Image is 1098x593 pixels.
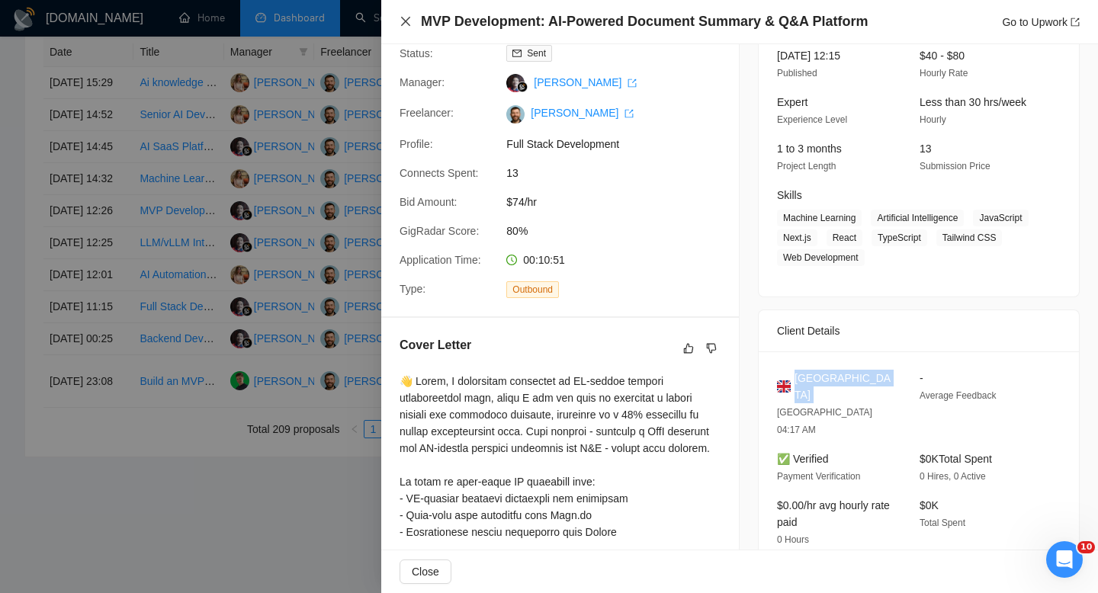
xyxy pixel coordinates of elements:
span: Artificial Intelligence [871,210,964,226]
span: 00:10:51 [523,254,565,266]
span: Freelancer: [400,107,454,119]
span: Application Time: [400,254,481,266]
span: clock-circle [506,255,517,265]
span: Hourly [920,114,946,125]
span: [GEOGRAPHIC_DATA] 04:17 AM [777,407,872,435]
span: Experience Level [777,114,847,125]
span: export [1071,18,1080,27]
span: JavaScript [973,210,1028,226]
span: $74/hr [506,194,735,210]
button: Close [400,559,451,584]
span: $0K [920,499,939,511]
span: Hourly Rate [920,68,968,79]
span: close [400,15,412,27]
img: c1-JWQDXWEy3CnA6sRtFzzU22paoDq5cZnWyBNc3HWqwvuW0qNnjm1CMP-YmbEEtPC [506,105,525,123]
span: Total Spent [920,518,965,528]
span: mail [512,49,522,58]
button: like [679,339,698,357]
a: [PERSON_NAME] export [531,107,634,119]
span: 80% [506,223,735,239]
span: 0 Hours [777,534,809,545]
button: dislike [702,339,721,357]
span: ✅ Verified [777,453,829,465]
span: 13 [920,143,932,155]
div: Client Details [777,310,1061,351]
span: export [624,109,634,118]
button: Close [400,15,412,28]
span: Full Stack Development [506,136,735,152]
span: $0K Total Spent [920,453,992,465]
a: Go to Upworkexport [1002,16,1080,28]
span: [DATE] 12:15 [777,50,840,62]
span: GigRadar Score: [400,225,479,237]
span: 0 Hires, 0 Active [920,471,986,482]
span: Project Length [777,161,836,171]
span: Outbound [506,281,559,298]
span: Close [412,563,439,580]
span: Payment Verification [777,471,860,482]
span: Bid Amount: [400,196,457,208]
span: Published [777,68,817,79]
span: Next.js [777,229,817,246]
iframe: Intercom live chat [1046,541,1083,578]
span: [GEOGRAPHIC_DATA] [795,370,895,403]
span: Less than 30 hrs/week [920,96,1026,108]
span: $0.00/hr avg hourly rate paid [777,499,890,528]
h4: MVP Development: AI-Powered Document Summary & Q&A Platform [421,12,868,31]
span: Web Development [777,249,865,266]
span: Status: [400,47,433,59]
span: TypeScript [872,229,927,246]
span: dislike [706,342,717,354]
span: Skills [777,189,802,201]
span: Tailwind CSS [936,229,1003,246]
span: export [628,79,637,88]
img: gigradar-bm.png [517,82,528,92]
span: Expert [777,96,807,108]
span: Manager: [400,76,445,88]
span: Sent [527,48,546,59]
h5: Cover Letter [400,336,471,354]
span: Type: [400,283,425,295]
span: Average Feedback [920,390,997,401]
span: $40 - $80 [920,50,965,62]
a: [PERSON_NAME] export [534,76,637,88]
span: Profile: [400,138,433,150]
span: like [683,342,694,354]
span: 13 [506,165,735,181]
span: - [920,372,923,384]
span: 10 [1077,541,1095,553]
span: 1 to 3 months [777,143,842,155]
img: 🇬🇧 [777,378,791,395]
span: Connects Spent: [400,167,479,179]
span: Machine Learning [777,210,862,226]
span: Submission Price [920,161,990,171]
span: React [827,229,862,246]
